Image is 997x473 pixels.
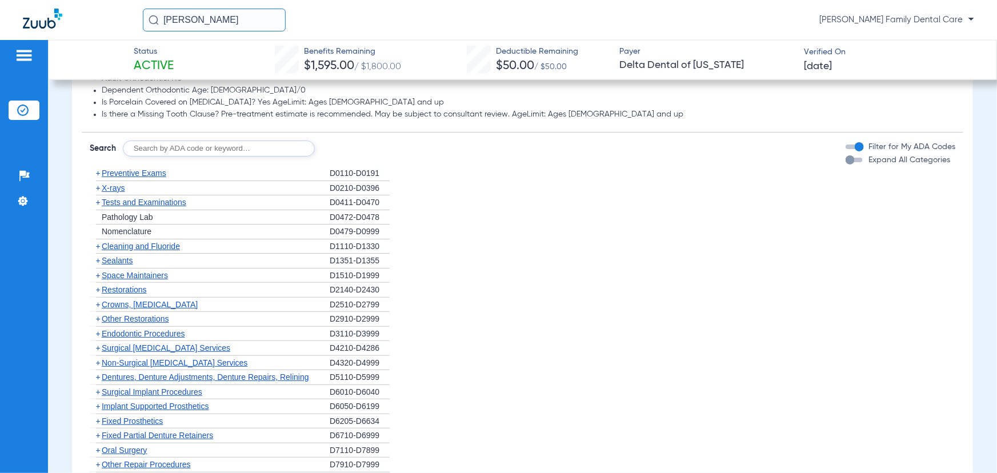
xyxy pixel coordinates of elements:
div: D2910-D2999 [330,312,390,327]
span: Endodontic Procedures [102,329,185,338]
span: Preventive Exams [102,169,166,178]
span: / $50.00 [534,63,567,71]
div: D3110-D3999 [330,327,390,342]
span: Status [134,46,174,58]
div: D2140-D2430 [330,283,390,298]
span: Benefits Remaining [304,46,401,58]
img: Zuub Logo [23,9,62,29]
span: + [96,460,101,469]
span: + [96,198,101,207]
div: D2510-D2799 [330,298,390,312]
img: Search Icon [149,15,159,25]
span: $1,595.00 [304,60,354,72]
span: Non-Surgical [MEDICAL_DATA] Services [102,358,247,367]
div: D4210-D4286 [330,341,390,356]
div: D6050-D6199 [330,399,390,414]
div: D0479-D0999 [330,225,390,239]
span: + [96,431,101,440]
span: Dentures, Denture Adjustments, Denture Repairs, Relining [102,372,309,382]
li: Dependent Orthodontic Age: [DEMOGRAPHIC_DATA]/0 [102,86,955,96]
span: Space Maintainers [102,271,168,280]
span: Search [90,143,116,154]
div: D1510-D1999 [330,268,390,283]
div: D4320-D4999 [330,356,390,371]
div: D0472-D0478 [330,210,390,225]
input: Search by ADA code or keyword… [123,141,315,157]
div: D6205-D6634 [330,414,390,429]
span: Crowns, [MEDICAL_DATA] [102,300,198,309]
li: Is Porcelain Covered on [MEDICAL_DATA]? Yes AgeLimit: Ages [DEMOGRAPHIC_DATA] and up [102,98,955,108]
span: Sealants [102,256,133,265]
span: + [96,446,101,455]
span: Oral Surgery [102,446,147,455]
span: [DATE] [804,59,832,74]
span: Delta Dental of [US_STATE] [620,58,794,73]
div: D6710-D6999 [330,428,390,443]
span: Active [134,58,174,74]
span: + [96,372,101,382]
div: D7110-D7899 [330,443,390,458]
span: + [96,358,101,367]
span: Expand All Categories [868,156,950,164]
div: D6010-D6040 [330,385,390,400]
div: D1110-D1330 [330,239,390,254]
span: + [96,285,101,294]
span: + [96,387,101,396]
span: Surgical [MEDICAL_DATA] Services [102,343,230,352]
img: hamburger-icon [15,49,33,62]
span: + [96,183,101,193]
span: [PERSON_NAME] Family Dental Care [819,14,974,26]
span: Nomenclature [102,227,151,236]
li: Is there a Missing Tooth Clause? Pre-treatment estimate is recommended. May be subject to consult... [102,110,955,120]
span: Restorations [102,285,147,294]
span: Fixed Prosthetics [102,416,163,426]
div: D7910-D7999 [330,458,390,472]
span: Fixed Partial Denture Retainers [102,431,213,440]
span: + [96,329,101,338]
div: D5110-D5999 [330,370,390,385]
span: + [96,314,101,323]
span: + [96,402,101,411]
span: + [96,256,101,265]
span: / $1,800.00 [354,62,401,71]
span: Verified On [804,46,978,58]
div: D0411-D0470 [330,195,390,210]
span: Tests and Examinations [102,198,186,207]
label: Filter for My ADA Codes [866,141,955,153]
span: Implant Supported Prosthetics [102,402,209,411]
div: D0210-D0396 [330,181,390,196]
div: D1351-D1355 [330,254,390,268]
span: + [96,242,101,251]
span: $50.00 [496,60,534,72]
div: D0110-D0191 [330,166,390,181]
span: Pathology Lab [102,213,153,222]
span: + [96,300,101,309]
span: Cleaning and Fluoride [102,242,180,251]
span: + [96,416,101,426]
span: Other Repair Procedures [102,460,191,469]
span: Deductible Remaining [496,46,578,58]
span: + [96,169,101,178]
span: Payer [620,46,794,58]
span: X-rays [102,183,125,193]
input: Search for patients [143,9,286,31]
span: + [96,343,101,352]
span: Surgical Implant Procedures [102,387,202,396]
span: + [96,271,101,280]
span: Other Restorations [102,314,169,323]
